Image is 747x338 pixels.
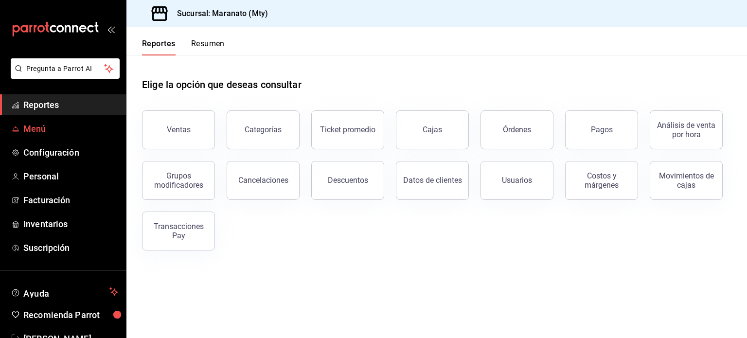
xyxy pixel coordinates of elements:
[238,176,288,185] div: Cancelaciones
[142,39,176,55] button: Reportes
[656,171,716,190] div: Movimientos de cajas
[591,125,613,134] div: Pagos
[571,171,632,190] div: Costos y márgenes
[142,39,225,55] div: navigation tabs
[396,110,469,149] button: Cajas
[503,125,531,134] div: Órdenes
[23,241,118,254] span: Suscripción
[167,125,191,134] div: Ventas
[23,194,118,207] span: Facturación
[245,125,282,134] div: Categorías
[650,161,723,200] button: Movimientos de cajas
[26,64,105,74] span: Pregunta a Parrot AI
[191,39,225,55] button: Resumen
[11,58,120,79] button: Pregunta a Parrot AI
[7,71,120,81] a: Pregunta a Parrot AI
[502,176,532,185] div: Usuarios
[656,121,716,139] div: Análisis de venta por hora
[565,161,638,200] button: Costos y márgenes
[142,161,215,200] button: Grupos modificadores
[423,125,442,134] div: Cajas
[23,308,118,321] span: Recomienda Parrot
[311,110,384,149] button: Ticket promedio
[23,286,106,298] span: Ayuda
[311,161,384,200] button: Descuentos
[328,176,368,185] div: Descuentos
[565,110,638,149] button: Pagos
[23,122,118,135] span: Menú
[23,217,118,231] span: Inventarios
[480,110,553,149] button: Órdenes
[142,77,302,92] h1: Elige la opción que deseas consultar
[148,171,209,190] div: Grupos modificadores
[23,146,118,159] span: Configuración
[227,110,300,149] button: Categorías
[650,110,723,149] button: Análisis de venta por hora
[480,161,553,200] button: Usuarios
[148,222,209,240] div: Transacciones Pay
[169,8,268,19] h3: Sucursal: Maranato (Mty)
[107,25,115,33] button: open_drawer_menu
[403,176,462,185] div: Datos de clientes
[23,98,118,111] span: Reportes
[142,212,215,250] button: Transacciones Pay
[227,161,300,200] button: Cancelaciones
[142,110,215,149] button: Ventas
[23,170,118,183] span: Personal
[320,125,375,134] div: Ticket promedio
[396,161,469,200] button: Datos de clientes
